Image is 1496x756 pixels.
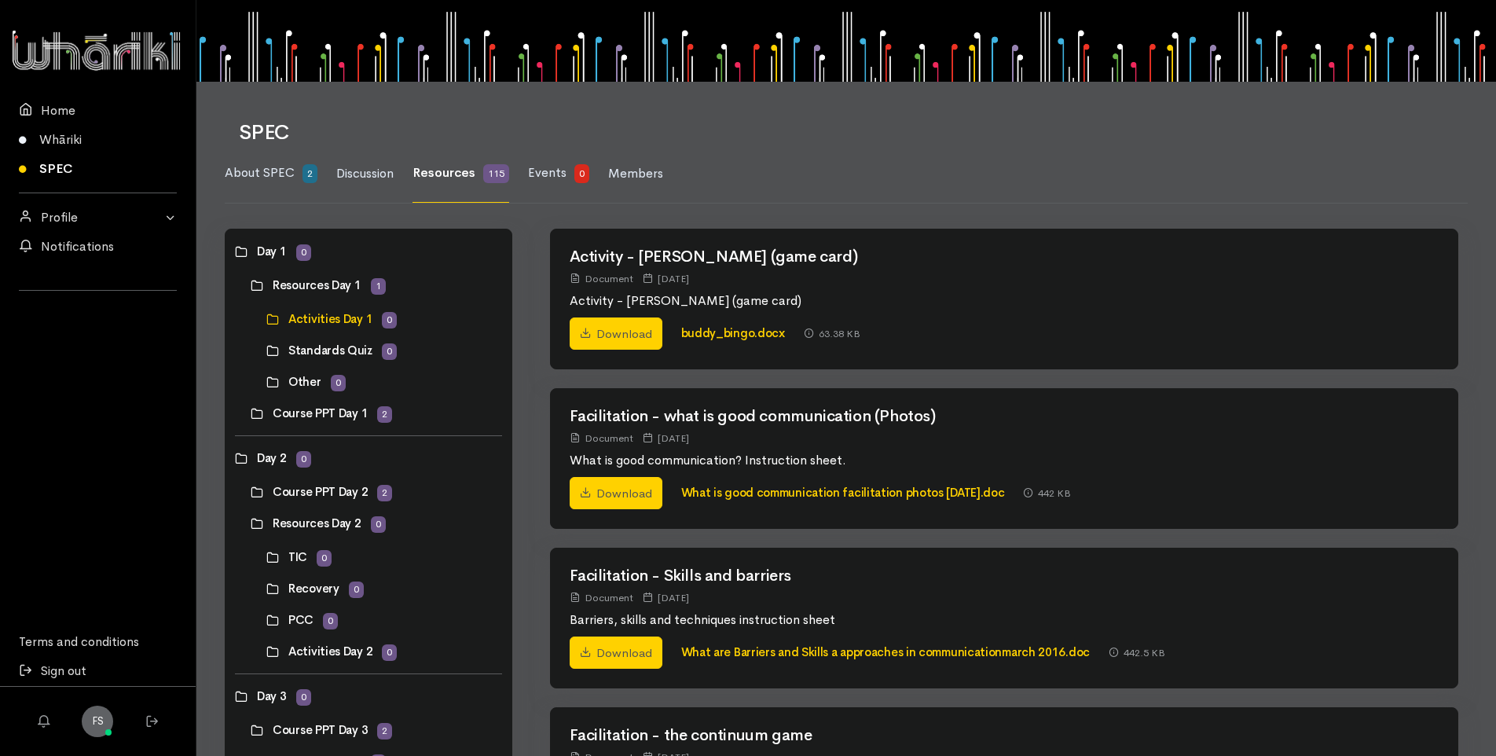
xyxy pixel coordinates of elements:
[570,477,662,510] a: Download
[681,644,1090,659] a: What are Barriers and Skills a approaches in communicationmarch 2016.doc
[412,164,475,181] span: Resources
[336,165,394,182] span: Discussion
[570,270,633,287] div: Document
[19,300,177,332] div: Follow us on LinkedIn
[483,164,509,183] span: 115
[570,611,1439,629] p: Barriers, skills and techniques instruction sheet
[574,164,589,183] span: 0
[570,451,1439,470] p: What is good communication? Instruction sheet.
[528,164,566,181] span: Events
[82,706,113,737] a: FS
[570,637,662,670] a: Download
[681,485,1005,500] a: What is good communication facilitation photos [DATE].doc
[681,325,785,340] a: buddy_bingo.docx
[302,164,317,183] span: 2
[570,408,1439,425] h2: Facilitation - what is good communication (Photos)
[570,430,633,446] div: Document
[643,589,689,606] div: [DATE]
[570,317,662,350] a: Download
[225,145,317,203] a: About SPEC 2
[1109,644,1165,661] div: 442.5 KB
[570,567,1439,585] h2: Facilitation - Skills and barriers
[643,270,689,287] div: [DATE]
[570,589,633,606] div: Document
[1023,485,1071,501] div: 442 KB
[336,145,394,203] a: Discussion
[608,165,663,182] span: Members
[804,325,860,342] div: 63.38 KB
[97,312,98,313] iframe: LinkedIn Embedded Content
[608,145,663,203] a: Members
[570,727,1439,744] h2: Facilitation - the continuum game
[643,430,689,446] div: [DATE]
[570,292,1439,310] p: Activity - [PERSON_NAME] (game card)
[528,145,589,203] a: Events 0
[239,122,1449,145] h1: SPEC
[412,145,509,203] a: Resources 115
[225,164,295,181] span: About SPEC
[570,248,1439,266] h2: Activity - [PERSON_NAME] (game card)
